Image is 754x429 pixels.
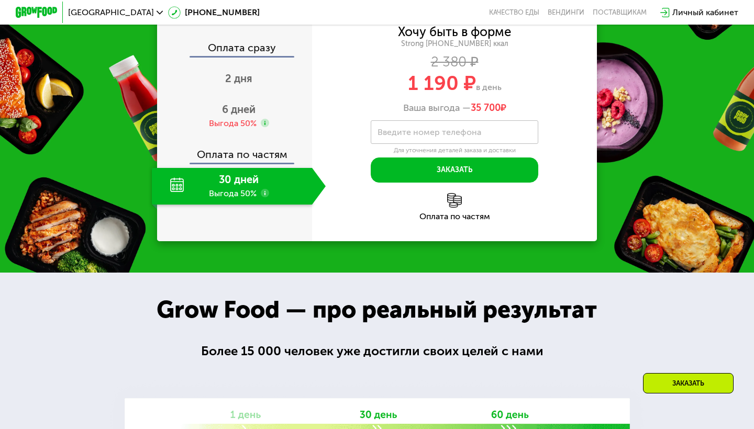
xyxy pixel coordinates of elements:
span: 6 дней [222,103,256,116]
div: Оплата по частям [158,139,312,163]
a: Качество еды [489,8,539,17]
button: Заказать [371,157,538,183]
div: Хочу быть в форме [398,26,511,38]
div: Ваша выгода — [312,103,597,114]
a: [PHONE_NUMBER] [168,6,260,19]
div: Оплата сразу [158,42,312,56]
span: 35 700 [471,102,501,114]
div: Личный кабинет [672,6,738,19]
span: в день [476,82,502,92]
div: Выгода 50% [209,118,257,129]
span: [GEOGRAPHIC_DATA] [68,8,154,17]
div: 2 380 ₽ [312,57,597,68]
a: Вендинги [548,8,584,17]
div: Оплата по частям [312,212,597,221]
div: Для уточнения деталей заказа и доставки [371,146,538,155]
span: ₽ [471,103,506,114]
div: Заказать [643,373,734,393]
div: Grow Food — про реальный результат [139,292,614,328]
div: Более 15 000 человек уже достигли своих целей с нами [201,341,553,360]
label: Введите номер телефона [378,129,481,135]
div: поставщикам [593,8,647,17]
span: 1 190 ₽ [408,71,476,95]
img: l6xcnZfty9opOoJh.png [447,193,462,208]
span: 2 дня [225,72,252,85]
div: Strong [PHONE_NUMBER] ккал [312,39,597,49]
